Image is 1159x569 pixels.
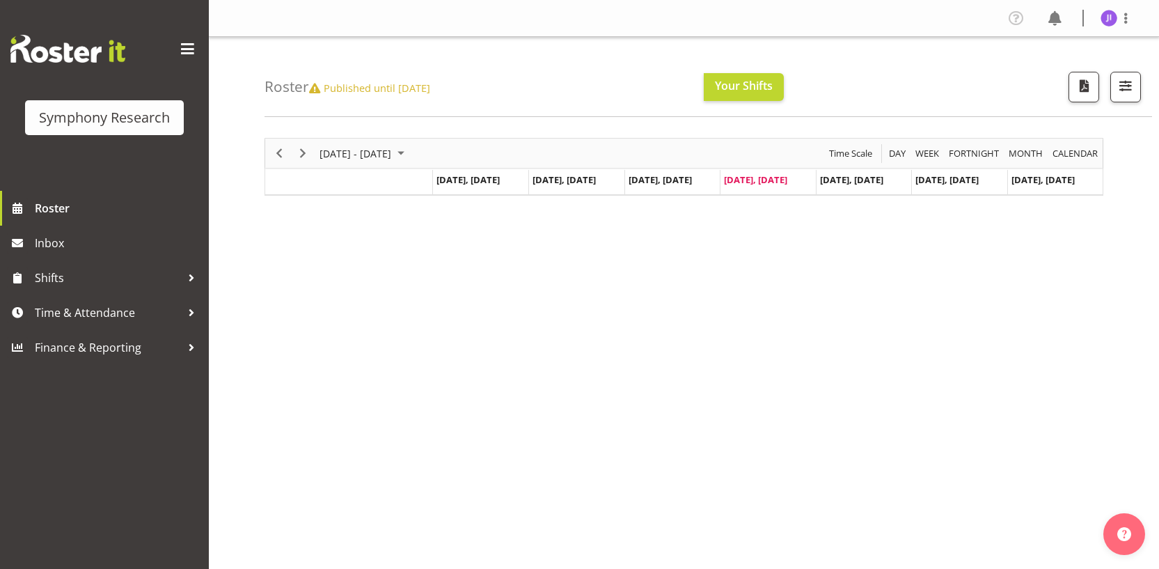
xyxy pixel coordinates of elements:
span: Inbox [35,233,202,254]
span: Your Shifts [715,78,773,93]
button: Filter Shifts [1110,72,1141,102]
span: Roster [35,198,202,219]
button: Download a PDF of the roster according to the set date range. [1069,72,1099,102]
span: Shifts [35,267,181,288]
h4: Roster [265,79,430,95]
span: Finance & Reporting [35,337,181,358]
img: jonathan-isidoro5583.jpg [1101,10,1117,26]
span: Published until [DATE] [309,81,430,95]
button: Your Shifts [704,73,784,101]
span: Time & Attendance [35,302,181,323]
img: help-xxl-2.png [1117,527,1131,541]
img: Rosterit website logo [10,35,125,63]
div: Symphony Research [39,107,170,128]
